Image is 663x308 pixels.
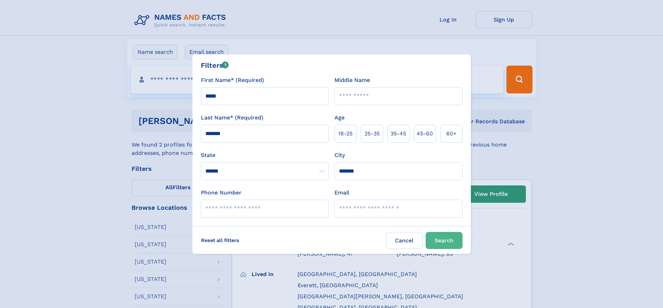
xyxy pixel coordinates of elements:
label: Cancel [386,232,423,249]
label: Age [334,114,345,122]
span: 45‑60 [417,130,433,138]
label: Email [334,189,349,197]
label: Phone Number [201,189,242,197]
span: 60+ [446,130,457,138]
span: 18‑25 [338,130,353,138]
button: Search [426,232,463,249]
span: 25‑35 [364,130,380,138]
label: Middle Name [334,76,370,84]
label: Last Name* (Required) [201,114,263,122]
label: State [201,151,329,159]
label: City [334,151,345,159]
label: First Name* (Required) [201,76,264,84]
div: Filters [201,60,229,70]
label: Reset all filters [197,232,244,249]
span: 35‑45 [390,130,406,138]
